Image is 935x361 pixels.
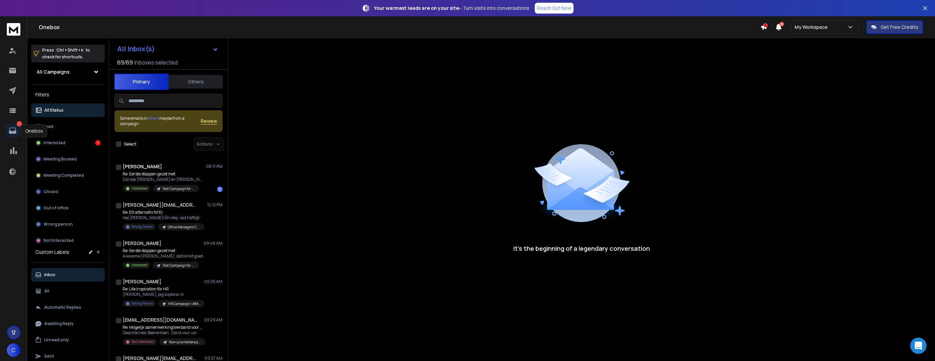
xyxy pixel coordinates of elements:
[123,286,204,292] p: Re: Lite inspiration för HR
[123,248,204,253] p: Re: Eerste stappen gezet met
[55,46,84,54] span: Ctrl + Shift + k
[123,171,204,177] p: Re: Eerste stappen gezet met
[131,186,147,191] p: Interested
[795,24,830,31] p: My Workspace
[134,58,178,66] h3: Inboxes selected
[374,5,529,12] p: – Turn visits into conversations
[21,125,47,137] div: Onebox
[123,210,204,215] p: Re: Ett alternativ till Er
[44,321,74,326] p: Awaiting Reply
[35,249,69,255] h3: Custom Labels
[44,354,54,359] p: Sent
[168,225,200,230] p: Office Managers Campaign | After Summer 2025
[37,69,70,75] h1: All Campaigns
[31,169,105,182] button: Meeting Completed
[43,222,73,227] p: Wrong person
[44,305,81,310] p: Automatic Replies
[123,292,204,297] p: [PERSON_NAME], jag kopierar in
[117,45,155,52] h1: All Inbox(s)
[204,279,223,284] p: 09:35 AM
[17,121,22,127] p: 1
[44,288,49,294] p: All
[881,24,918,31] p: Get Free Credits
[43,205,69,211] p: Out of office
[31,65,105,79] button: All Campaigns
[31,103,105,117] button: All Status
[866,20,923,34] button: Get Free Credits
[169,74,223,89] button: Others
[204,317,223,323] p: 09:29 AM
[44,337,69,343] p: Unread only
[44,108,64,113] p: All Status
[43,189,58,194] p: Closed
[206,164,223,169] p: 08:17 PM
[123,253,204,259] p: Awesome [PERSON_NAME], dat klinkt goed.
[7,23,20,36] img: logo
[123,278,161,285] h1: [PERSON_NAME]
[131,263,147,268] p: Interested
[31,90,105,99] h3: Filters
[169,340,201,345] p: Non-prioriteitencampagne Hele Dag | Eleads
[31,152,105,166] button: Meeting Booked
[44,272,55,278] p: Inbox
[95,140,101,146] div: 1
[31,234,105,247] button: Not Interested
[124,141,136,147] label: Select
[43,156,77,162] p: Meeting Booked
[779,22,784,26] span: 50
[131,339,154,344] p: Not Interested
[31,185,105,198] button: Closed
[7,343,20,357] button: C
[31,268,105,282] button: Inbox
[31,136,105,150] button: Interested1
[168,301,200,306] p: HR Campaign | After Summer 2025
[31,201,105,215] button: Out of office
[42,47,90,60] p: Press to check for shortcuts.
[123,325,204,330] p: Re: Mogelijk samenwerkingsverband voor personen-
[910,338,927,354] div: Open Intercom Messenger
[123,163,162,170] h1: [PERSON_NAME]
[31,284,105,298] button: All
[123,317,197,323] h1: [EMAIL_ADDRESS][DOMAIN_NAME]
[120,116,201,127] div: Some emails in maybe from a campaign
[31,217,105,231] button: Wrong person
[147,115,159,121] span: others
[374,5,459,11] strong: Your warmest leads are on your site
[31,120,105,133] button: Lead
[207,202,223,208] p: 12:12 PM
[43,238,74,243] p: Not Interested
[31,317,105,330] button: Awaiting Reply
[162,186,195,191] p: Test Campaign for Upsales
[6,124,19,137] a: 1
[43,140,66,146] p: Interested
[43,124,53,129] p: Lead
[162,263,195,268] p: Test Campaign for Upsales
[31,333,105,347] button: Unread only
[217,187,223,192] div: 1
[131,224,153,229] p: Wrong Person
[537,5,571,12] p: Reach Out Now
[123,177,204,182] p: Dankje [PERSON_NAME] en [PERSON_NAME]
[204,241,223,246] p: 09:48 AM
[131,301,153,306] p: Wrong Person
[39,23,760,31] h1: Onebox
[112,42,224,56] button: All Inbox(s)
[31,301,105,314] button: Automatic Replies
[43,173,84,178] p: Meeting Completed
[205,356,223,361] p: 09:27 AM
[114,74,169,90] button: Primary
[123,202,197,208] h1: [PERSON_NAME][EMAIL_ADDRESS][PERSON_NAME][DOMAIN_NAME]
[535,3,574,14] a: Reach Out Now
[123,215,204,221] p: Hej [PERSON_NAME]! Åh okej, vad häftigt
[123,330,204,336] p: Geachte heer Beerentsen, Dank voor uw
[123,240,161,247] h1: [PERSON_NAME]
[201,118,217,125] button: Review
[513,244,650,253] p: It’s the beginning of a legendary conversation
[117,58,133,66] span: 69 / 69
